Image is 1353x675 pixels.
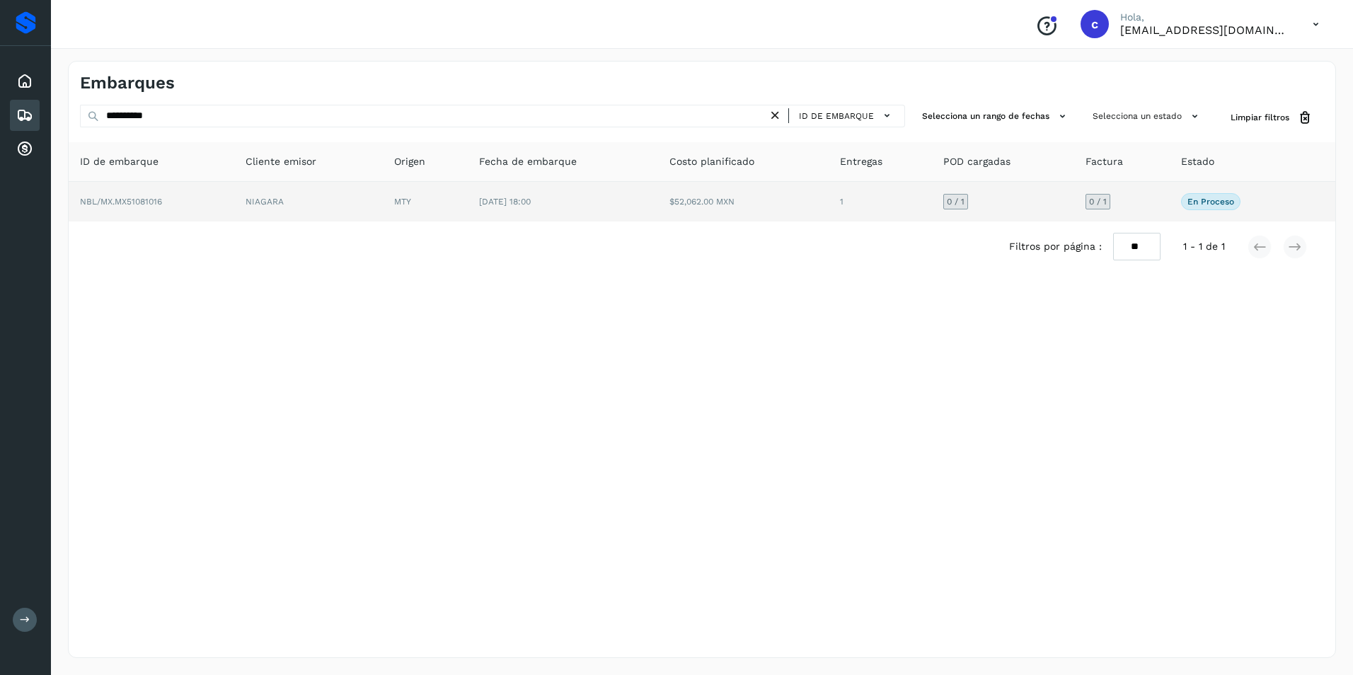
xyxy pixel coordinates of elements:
span: Cliente emisor [246,154,316,169]
span: [DATE] 18:00 [479,197,531,207]
span: ID de embarque [80,154,159,169]
p: cuentasxcobrar@readysolutions.com.mx [1120,23,1290,37]
span: Costo planificado [669,154,754,169]
span: Entregas [840,154,882,169]
span: Origen [394,154,425,169]
span: 0 / 1 [1089,197,1107,206]
div: Inicio [10,66,40,97]
button: Selecciona un rango de fechas [916,105,1076,128]
h4: Embarques [80,73,175,93]
span: ID de embarque [799,110,874,122]
span: 1 - 1 de 1 [1183,239,1225,254]
div: Cuentas por cobrar [10,134,40,165]
td: 1 [829,182,932,221]
div: Embarques [10,100,40,131]
p: En proceso [1187,197,1234,207]
span: Limpiar filtros [1231,111,1289,124]
td: NIAGARA [234,182,382,221]
button: ID de embarque [795,105,899,126]
button: Selecciona un estado [1087,105,1208,128]
span: Fecha de embarque [479,154,577,169]
td: $52,062.00 MXN [658,182,829,221]
span: NBL/MX.MX51081016 [80,197,162,207]
button: Limpiar filtros [1219,105,1324,131]
span: Factura [1086,154,1123,169]
td: MTY [383,182,468,221]
span: Estado [1181,154,1214,169]
span: POD cargadas [943,154,1011,169]
span: 0 / 1 [947,197,965,206]
span: Filtros por página : [1009,239,1102,254]
p: Hola, [1120,11,1290,23]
